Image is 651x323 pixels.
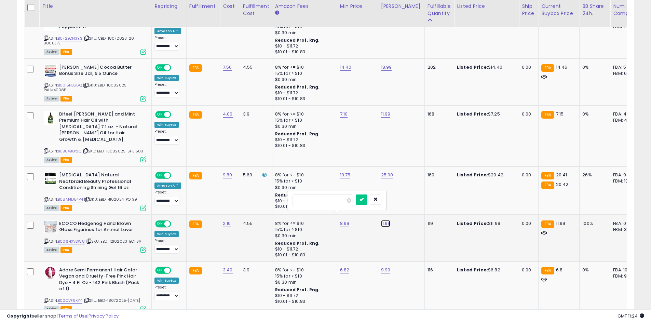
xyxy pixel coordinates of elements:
span: ON [156,267,164,273]
div: $10 - $11.72 [275,293,332,299]
div: 0% [582,111,605,117]
div: FBM: 3 [613,227,636,233]
span: OFF [170,173,181,178]
div: 100% [582,220,605,227]
div: 15% for > $10 [275,117,332,123]
span: ON [156,65,164,70]
span: 2025-09-17 11:24 GMT [618,313,644,319]
div: $7.25 [457,111,514,117]
div: 26% [582,172,605,178]
div: seller snap | | [7,313,119,320]
small: FBA [189,220,202,228]
small: Amazon Fees. [275,10,279,16]
div: $0.30 min [275,30,332,36]
div: 15% for > $10 [275,227,332,233]
span: 7.15 [556,111,564,117]
div: 3.9 [243,111,267,117]
b: Reduced Prof. Rng. [275,192,320,198]
span: 6.8 [556,267,562,273]
a: 18.99 [381,64,392,71]
div: 0.00 [522,64,533,70]
div: $6.82 [457,267,514,273]
a: 25.00 [381,172,393,178]
span: FBA [60,157,72,163]
a: 7.10 [340,111,348,118]
div: $0.30 min [275,279,332,285]
strong: Copyright [7,313,32,319]
div: Preset: [154,285,181,300]
a: 9.80 [223,172,232,178]
a: 7.56 [223,64,232,71]
b: Listed Price: [457,220,488,227]
div: 202 [428,64,449,70]
div: FBA: 0 [613,220,636,227]
span: FBA [60,205,72,211]
span: FBA [60,49,72,55]
div: ASIN: [44,64,146,101]
div: Win BuyBox [154,122,179,128]
a: 9.99 [381,267,391,273]
div: 15% for > $10 [275,273,332,279]
div: 116 [428,267,449,273]
div: $11.99 [457,220,514,227]
div: $10.01 - $10.83 [275,49,332,55]
b: Reduced Prof. Rng. [275,287,320,293]
div: $10.01 - $10.83 [275,299,332,305]
div: 119 [428,220,449,227]
b: Reduced Prof. Rng. [275,84,320,90]
span: FBA [60,96,72,102]
small: FBA [541,111,554,119]
div: 8% for <= $10 [275,172,332,178]
span: OFF [170,221,181,227]
div: $10 - $11.72 [275,246,332,252]
div: Current Buybox Price [541,3,577,17]
span: All listings currently available for purchase on Amazon [44,157,59,163]
div: $10.01 - $10.83 [275,204,332,210]
div: $10.01 - $10.83 [275,143,332,149]
a: B00OVF9XY4 [58,298,82,304]
div: Win BuyBox [154,231,179,237]
span: 11.99 [556,220,566,227]
span: | SKU: CBD-18072023-20-300ULPE [44,36,136,46]
a: B08M4D84P4 [58,197,83,202]
div: Fulfillable Quantity [428,3,451,17]
span: 20.42 [556,181,569,188]
div: Ship Price [522,3,535,17]
div: 15% for > $10 [275,178,332,184]
small: FBA [541,64,554,72]
a: Terms of Use [58,313,87,319]
div: 168 [428,111,449,117]
div: 8% for <= $10 [275,267,332,273]
div: 3.9 [243,267,267,273]
div: $10.01 - $10.83 [275,252,332,258]
span: ON [156,111,164,117]
b: ECOCO Hedgehog Hand Blown Glass Figurines for Animal Lover [59,220,142,235]
small: FBA [541,181,554,189]
div: Num of Comp. [613,3,638,17]
div: Win BuyBox [154,278,179,284]
b: Listed Price: [457,172,488,178]
b: Listed Price: [457,267,488,273]
span: OFF [170,111,181,117]
b: Reduced Prof. Rng. [275,240,320,246]
small: FBA [541,267,554,274]
small: FBA [541,220,554,228]
a: 19.75 [340,172,351,178]
div: Fulfillment Cost [243,3,269,17]
small: FBA [541,172,554,179]
span: | SKU: EBD-4102024-PO139 [84,197,137,202]
div: $0.30 min [275,123,332,130]
div: FBA: 4 [613,111,636,117]
div: Amazon Fees [275,3,334,10]
span: | SKU: EBD-18072025-[DATE] [83,298,140,303]
div: Fulfillment [189,3,217,10]
div: 0.00 [522,267,533,273]
div: Preset: [154,36,181,51]
div: [PERSON_NAME] [381,3,422,10]
div: ASIN: [44,111,146,162]
div: $10 - $11.72 [275,137,332,143]
span: ON [156,221,164,227]
div: FBA: 10 [613,267,636,273]
div: 8% for <= $10 [275,111,332,117]
div: 4.55 [243,220,267,227]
